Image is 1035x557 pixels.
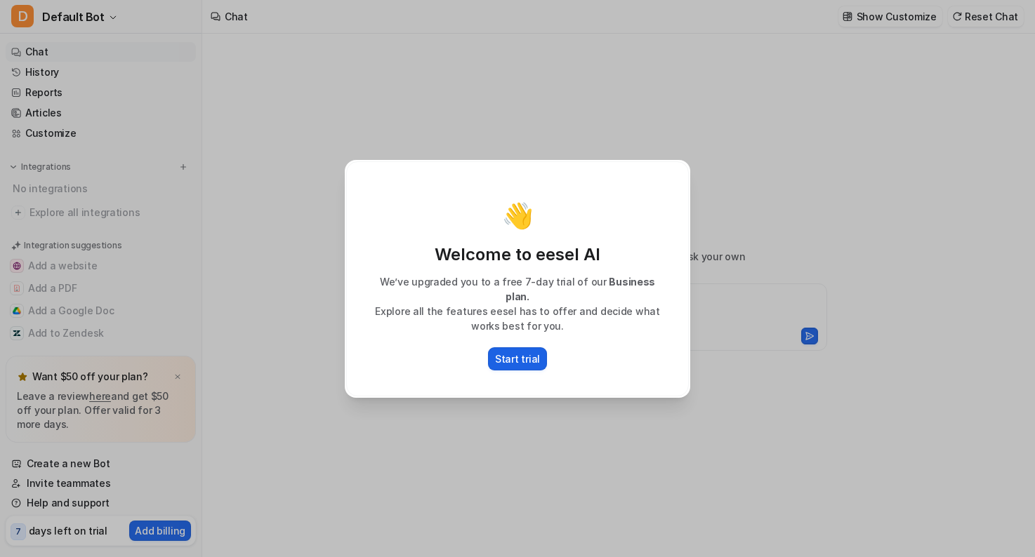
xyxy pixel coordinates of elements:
p: Welcome to eesel AI [361,243,674,266]
p: 👋 [502,201,534,229]
p: Start trial [495,351,540,366]
button: Start trial [488,347,547,370]
p: Explore all the features eesel has to offer and decide what works best for you. [361,304,674,333]
p: We’ve upgraded you to a free 7-day trial of our [361,274,674,304]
